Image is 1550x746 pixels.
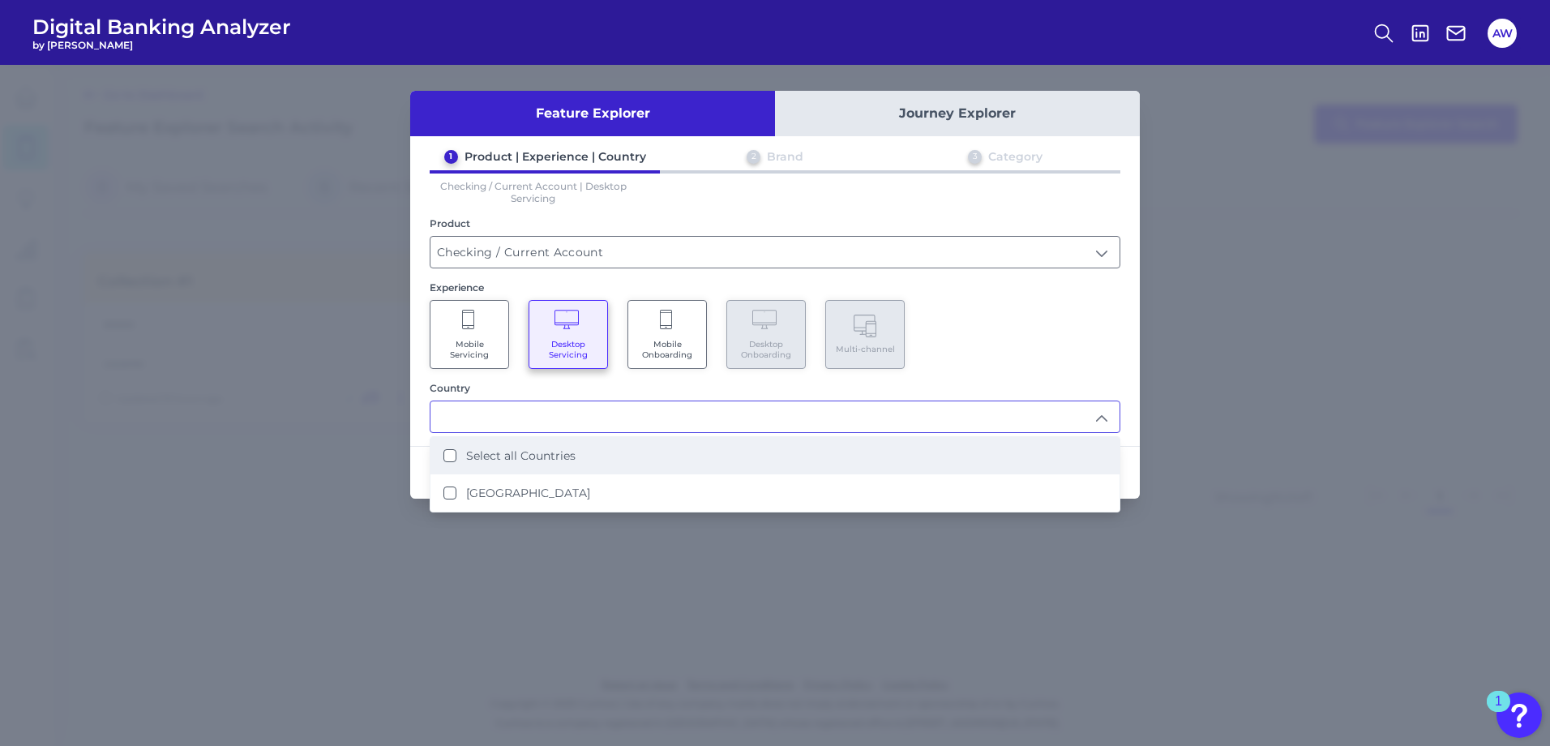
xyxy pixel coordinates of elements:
[726,300,806,369] button: Desktop Onboarding
[1488,19,1517,48] button: AW
[988,149,1043,164] div: Category
[636,339,698,360] span: Mobile Onboarding
[767,149,803,164] div: Brand
[1496,692,1542,738] button: Open Resource Center, 1 new notification
[430,281,1120,294] div: Experience
[32,39,291,51] span: by [PERSON_NAME]
[1495,701,1502,722] div: 1
[430,300,509,369] button: Mobile Servicing
[836,344,895,354] span: Multi-channel
[466,448,576,463] label: Select all Countries
[32,15,291,39] span: Digital Banking Analyzer
[439,339,500,360] span: Mobile Servicing
[430,180,637,204] p: Checking / Current Account | Desktop Servicing
[430,217,1120,229] div: Product
[529,300,608,369] button: Desktop Servicing
[747,150,760,164] div: 2
[430,382,1120,394] div: Country
[410,91,775,136] button: Feature Explorer
[968,150,982,164] div: 3
[466,486,590,500] label: [GEOGRAPHIC_DATA]
[735,339,797,360] span: Desktop Onboarding
[627,300,707,369] button: Mobile Onboarding
[537,339,599,360] span: Desktop Servicing
[825,300,905,369] button: Multi-channel
[465,149,646,164] div: Product | Experience | Country
[444,150,458,164] div: 1
[775,91,1140,136] button: Journey Explorer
